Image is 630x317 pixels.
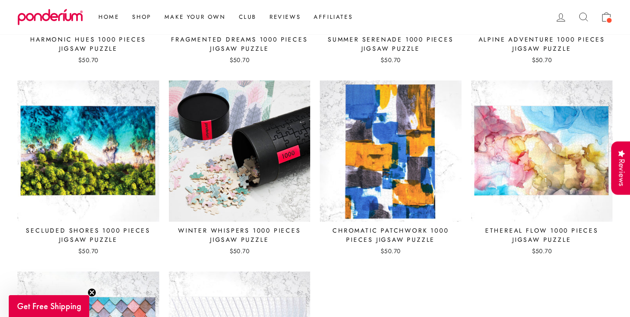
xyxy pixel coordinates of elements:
div: $50.70 [320,56,462,64]
div: Reviews [611,141,630,195]
div: $50.70 [169,247,311,255]
a: Reviews [263,9,307,25]
div: Alpine Adventure 1000 Pieces Jigsaw Puzzle [471,35,613,53]
a: Shop [126,9,157,25]
div: $50.70 [169,56,311,64]
a: Chromatic Patchwork 1000 Pieces Jigsaw Puzzle $50.70 [320,80,462,258]
a: Affiliates [307,9,359,25]
div: Winter Whispers 1000 Pieces Jigsaw Puzzle [169,226,311,244]
img: Ponderium [17,9,83,25]
a: Winter Whispers 1000 Pieces Jigsaw Puzzle $50.70 [169,80,311,258]
div: Summer Serenade 1000 Pieces Jigsaw Puzzle [320,35,462,53]
a: Club [232,9,263,25]
div: Secluded Shores 1000 Pieces Jigsaw Puzzle [17,226,159,244]
div: Fragmented Dreams 1000 Pieces Jigsaw Puzzle [169,35,311,53]
div: $50.70 [17,56,159,64]
a: Ethereal Flow 1000 Pieces Jigsaw Puzzle $50.70 [471,80,613,258]
a: Home [92,9,126,25]
span: Get Free Shipping [17,300,81,312]
div: Ethereal Flow 1000 Pieces Jigsaw Puzzle [471,226,613,244]
div: $50.70 [471,56,613,64]
div: Get Free ShippingClose teaser [9,295,89,317]
div: Harmonic Hues 1000 Pieces Jigsaw Puzzle [17,35,159,53]
div: $50.70 [17,247,159,255]
div: $50.70 [320,247,462,255]
a: Secluded Shores 1000 Pieces Jigsaw Puzzle $50.70 [17,80,159,258]
button: Close teaser [87,288,96,297]
div: Chromatic Patchwork 1000 Pieces Jigsaw Puzzle [320,226,462,244]
div: $50.70 [471,247,613,255]
a: Make Your Own [158,9,232,25]
ul: Primary [87,9,359,25]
